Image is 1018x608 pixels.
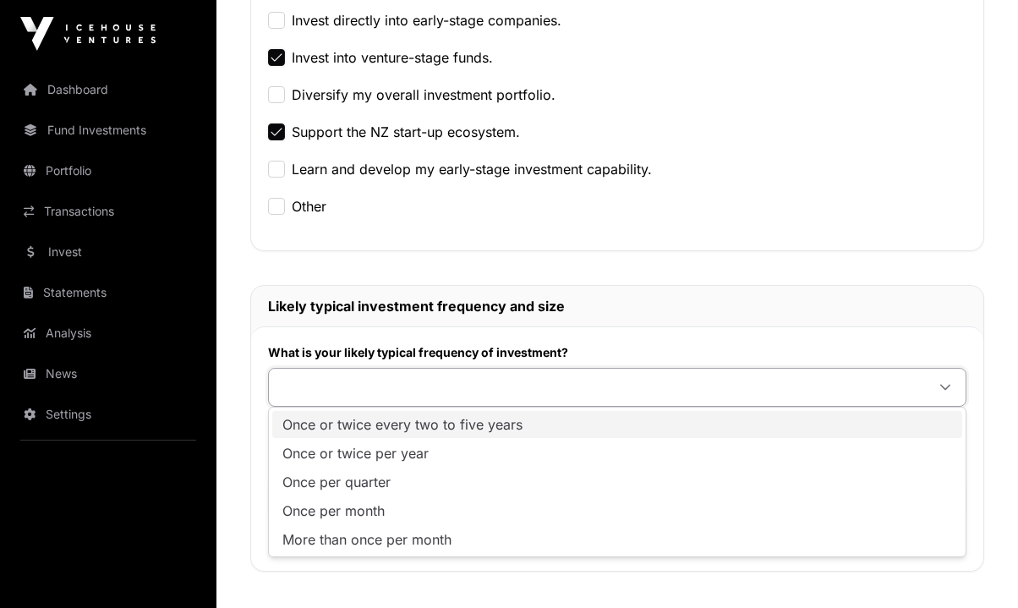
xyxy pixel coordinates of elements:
[268,344,966,361] label: What is your likely typical frequency of investment?
[14,355,203,392] a: News
[14,233,203,271] a: Invest
[292,10,561,30] label: Invest directly into early-stage companies.
[272,440,962,467] li: Once or twice per year
[282,504,385,518] span: Once per month
[282,475,391,489] span: Once per quarter
[14,71,203,108] a: Dashboard
[282,418,523,431] span: Once or twice every two to five years
[282,446,429,460] span: Once or twice per year
[292,159,652,179] label: Learn and develop my early-stage investment capability.
[14,274,203,311] a: Statements
[14,112,203,149] a: Fund Investments
[292,196,326,216] label: Other
[14,193,203,230] a: Transactions
[272,468,962,496] li: Once per quarter
[268,296,966,316] h2: Likely typical investment frequency and size
[14,152,203,189] a: Portfolio
[272,411,962,438] li: Once or twice every two to five years
[14,315,203,352] a: Analysis
[20,17,156,51] img: Icehouse Ventures Logo
[272,526,962,553] li: More than once per month
[933,527,1018,608] iframe: Chat Widget
[292,85,556,105] label: Diversify my overall investment portfolio.
[272,497,962,524] li: Once per month
[292,122,520,142] label: Support the NZ start-up ecosystem.
[292,47,493,68] label: Invest into venture-stage funds.
[14,396,203,433] a: Settings
[282,533,452,546] span: More than once per month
